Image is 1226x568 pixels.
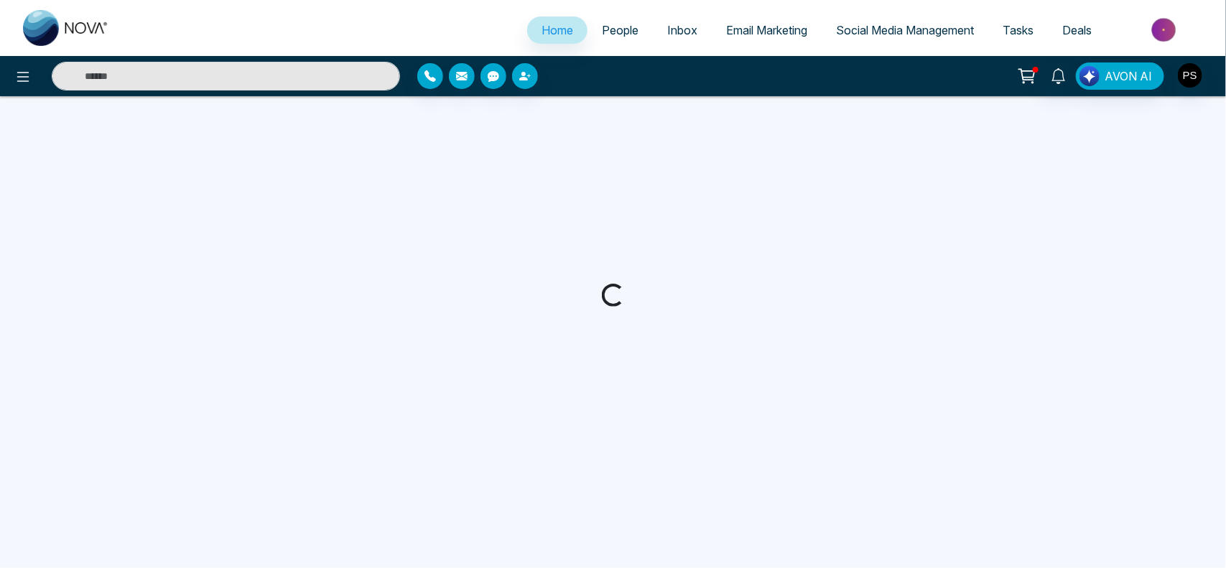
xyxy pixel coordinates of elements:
[542,23,573,37] span: Home
[726,23,807,37] span: Email Marketing
[588,17,653,44] a: People
[836,23,974,37] span: Social Media Management
[988,17,1048,44] a: Tasks
[1178,63,1202,88] img: User Avatar
[653,17,712,44] a: Inbox
[822,17,988,44] a: Social Media Management
[602,23,638,37] span: People
[1003,23,1034,37] span: Tasks
[1079,66,1100,86] img: Lead Flow
[667,23,697,37] span: Inbox
[23,10,109,46] img: Nova CRM Logo
[1062,23,1092,37] span: Deals
[1113,14,1217,46] img: Market-place.gif
[1048,17,1106,44] a: Deals
[1076,62,1164,90] button: AVON AI
[1105,67,1152,85] span: AVON AI
[527,17,588,44] a: Home
[712,17,822,44] a: Email Marketing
